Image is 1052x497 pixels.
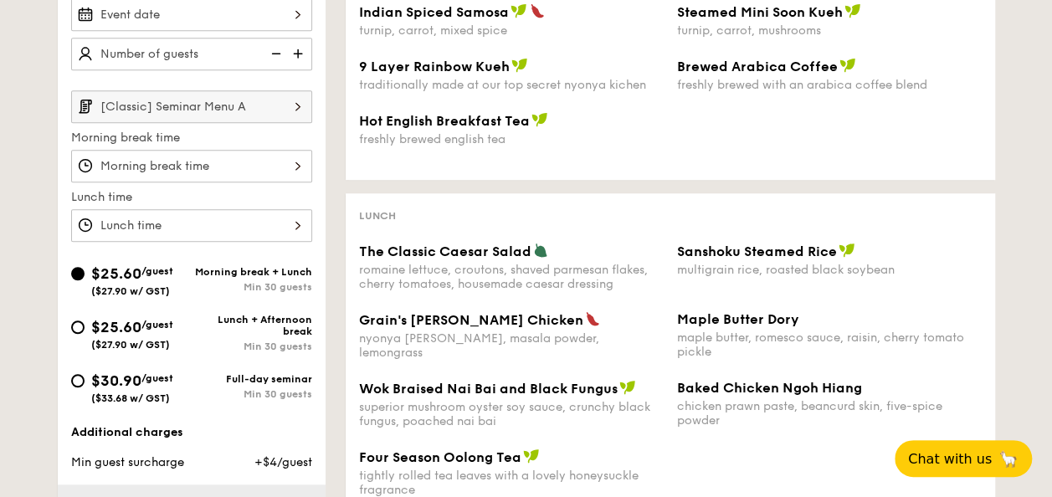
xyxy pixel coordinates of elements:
[844,3,861,18] img: icon-vegan.f8ff3823.svg
[71,320,85,334] input: $25.60/guest($27.90 w/ GST)Lunch + Afternoon breakMin 30 guests
[530,3,545,18] img: icon-spicy.37a8142b.svg
[91,339,170,351] span: ($27.90 w/ GST)
[677,380,862,396] span: Baked Chicken Ngoh Hiang
[287,38,312,69] img: icon-add.58712e84.svg
[677,330,982,359] div: maple butter, romesco sauce, raisin, cherry tomato pickle
[533,243,548,258] img: icon-vegetarian.fe4039eb.svg
[677,23,982,38] div: turnip, carrot, mushrooms
[839,58,856,73] img: icon-vegan.f8ff3823.svg
[677,311,799,327] span: Maple Butter Dory
[91,318,141,336] span: $25.60
[71,209,312,242] input: Lunch time
[511,3,527,18] img: icon-vegan.f8ff3823.svg
[71,455,184,469] span: Min guest surcharge
[192,341,312,352] div: Min 30 guests
[677,78,982,92] div: freshly brewed with an arabica coffee blend
[677,59,838,74] span: Brewed Arabica Coffee
[359,78,664,92] div: traditionally made at our top secret nyonya kichen
[677,243,837,259] span: Sanshoku Steamed Rice
[359,243,531,259] span: The Classic Caesar Salad
[71,130,312,146] label: Morning break time
[359,263,664,291] div: romaine lettuce, croutons, shaved parmesan flakes, cherry tomatoes, housemade caesar dressing
[262,38,287,69] img: icon-reduce.1d2dbef1.svg
[359,312,583,328] span: Grain's [PERSON_NAME] Chicken
[677,263,982,277] div: multigrain rice, roasted black soybean
[141,265,173,277] span: /guest
[71,267,85,280] input: $25.60/guest($27.90 w/ GST)Morning break + LunchMin 30 guests
[908,451,992,467] span: Chat with us
[71,424,312,441] div: Additional charges
[359,4,509,20] span: Indian Spiced Samosa
[359,449,521,465] span: Four Season Oolong Tea
[192,373,312,385] div: Full-day seminar
[677,399,982,428] div: chicken prawn paste, beancurd skin, five-spice powder
[359,400,664,428] div: superior mushroom oyster soy sauce, crunchy black fungus, poached nai bai
[619,380,636,395] img: icon-vegan.f8ff3823.svg
[895,440,1032,477] button: Chat with us🦙
[71,189,312,206] label: Lunch time
[998,449,1019,469] span: 🦙
[71,374,85,387] input: $30.90/guest($33.68 w/ GST)Full-day seminarMin 30 guests
[284,90,312,122] img: icon-chevron-right.3c0dfbd6.svg
[71,150,312,182] input: Morning break time
[141,372,173,384] span: /guest
[359,469,664,497] div: tightly rolled tea leaves with a lovely honeysuckle fragrance
[192,266,312,278] div: Morning break + Lunch
[192,314,312,337] div: Lunch + Afternoon break
[91,285,170,297] span: ($27.90 w/ GST)
[511,58,528,73] img: icon-vegan.f8ff3823.svg
[359,23,664,38] div: turnip, carrot, mixed spice
[677,4,843,20] span: Steamed Mini Soon Kueh
[254,455,311,469] span: +$4/guest
[192,388,312,400] div: Min 30 guests
[192,281,312,293] div: Min 30 guests
[359,331,664,360] div: nyonya [PERSON_NAME], masala powder, lemongrass
[359,132,664,146] div: freshly brewed english tea
[523,448,540,464] img: icon-vegan.f8ff3823.svg
[91,264,141,283] span: $25.60
[359,210,396,222] span: Lunch
[91,392,170,404] span: ($33.68 w/ GST)
[359,113,530,129] span: Hot English Breakfast Tea
[71,38,312,70] input: Number of guests
[531,112,548,127] img: icon-vegan.f8ff3823.svg
[359,381,618,397] span: Wok Braised Nai Bai and Black Fungus
[141,319,173,330] span: /guest
[585,311,600,326] img: icon-spicy.37a8142b.svg
[359,59,510,74] span: 9 Layer Rainbow Kueh
[91,371,141,390] span: $30.90
[839,243,855,258] img: icon-vegan.f8ff3823.svg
